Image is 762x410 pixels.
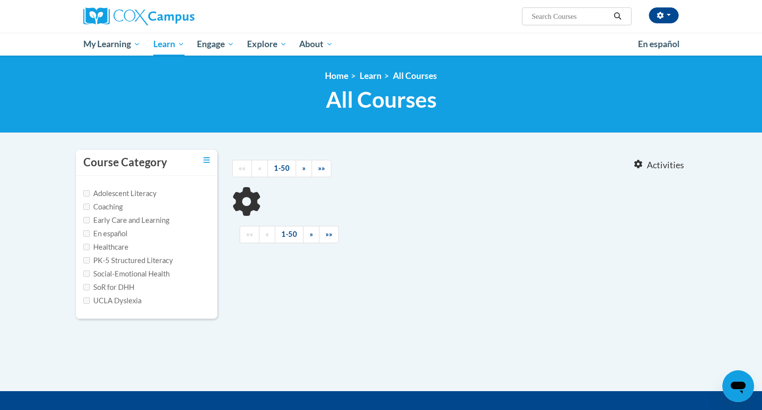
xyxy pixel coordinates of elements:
span: » [310,230,313,238]
a: Begining [232,160,252,177]
a: Next [303,226,319,243]
a: En español [632,34,686,55]
a: 1-50 [267,160,296,177]
input: Checkbox for Options [83,230,90,237]
span: About [299,38,333,50]
a: Home [325,70,348,81]
span: « [265,230,269,238]
a: End [312,160,331,177]
a: Cox Campus [83,7,272,25]
label: Healthcare [83,242,128,253]
span: En español [638,39,680,49]
label: En español [83,228,127,239]
span: »» [325,230,332,238]
span: »» [318,164,325,172]
a: 1-50 [275,226,304,243]
input: Search Courses [531,10,610,22]
label: UCLA Dyslexia [83,295,141,306]
input: Checkbox for Options [83,257,90,264]
span: All Courses [326,86,437,113]
span: » [302,164,306,172]
a: Previous [252,160,268,177]
a: About [293,33,340,56]
button: Account Settings [649,7,679,23]
input: Checkbox for Options [83,297,90,304]
button: Search [610,10,625,22]
span: «« [239,164,246,172]
a: Next [296,160,312,177]
span: Learn [153,38,185,50]
iframe: Button to launch messaging window [722,370,754,402]
a: Previous [259,226,275,243]
input: Checkbox for Options [83,271,90,277]
span: Engage [197,38,234,50]
label: Social-Emotional Health [83,269,170,279]
input: Checkbox for Options [83,217,90,223]
input: Checkbox for Options [83,204,90,210]
span: « [258,164,261,172]
a: Learn [147,33,191,56]
div: Main menu [68,33,694,56]
a: Explore [241,33,293,56]
a: All Courses [393,70,437,81]
a: End [319,226,339,243]
input: Checkbox for Options [83,244,90,250]
label: Coaching [83,202,123,212]
input: Checkbox for Options [83,190,90,197]
a: Toggle collapse [203,155,210,166]
a: My Learning [77,33,147,56]
label: Adolescent Literacy [83,188,157,199]
span: Explore [247,38,287,50]
a: Learn [360,70,381,81]
span: My Learning [83,38,140,50]
img: Cox Campus [83,7,194,25]
h3: Course Category [83,155,167,170]
span: «« [246,230,253,238]
label: PK-5 Structured Literacy [83,255,173,266]
input: Checkbox for Options [83,284,90,290]
label: SoR for DHH [83,282,134,293]
a: Engage [190,33,241,56]
a: Begining [240,226,259,243]
label: Early Care and Learning [83,215,169,226]
span: Activities [647,160,684,171]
